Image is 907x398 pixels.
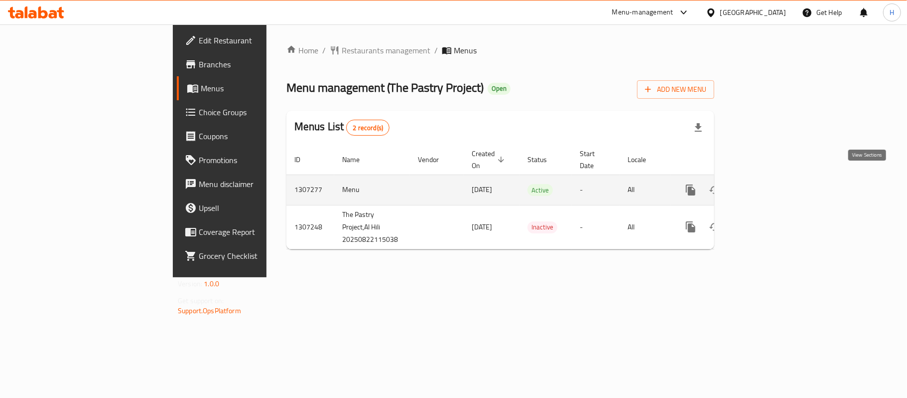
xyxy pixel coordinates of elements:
span: Menu disclaimer [199,178,316,190]
td: - [572,175,620,205]
span: H [890,7,894,18]
div: Total records count [346,120,389,136]
span: ID [294,154,313,166]
span: 1.0.0 [204,277,219,290]
a: Branches [177,52,324,76]
table: enhanced table [286,145,782,249]
h2: Menus List [294,119,389,136]
div: [GEOGRAPHIC_DATA] [720,7,786,18]
span: Branches [199,58,316,70]
span: Promotions [199,154,316,166]
span: Menu management ( The Pastry Project ) [286,76,484,99]
span: Name [342,154,373,166]
span: Vendor [418,154,452,166]
li: / [434,44,438,56]
span: Open [488,84,511,93]
button: Add New Menu [637,80,714,99]
span: Restaurants management [342,44,430,56]
a: Coupons [177,124,324,148]
td: All [620,205,671,249]
a: Menus [177,76,324,100]
span: Coverage Report [199,226,316,238]
span: Created On [472,148,508,172]
span: Inactive [527,221,557,233]
a: Restaurants management [330,44,430,56]
th: Actions [671,145,782,175]
div: Open [488,83,511,95]
span: Locale [628,154,659,166]
span: Status [527,154,560,166]
span: Version: [178,277,202,290]
a: Support.OpsPlatform [178,304,241,317]
button: more [679,178,703,202]
td: The Pastry Project,Al Hili 20250822115038 [334,205,410,249]
button: more [679,215,703,239]
a: Menu disclaimer [177,172,324,196]
span: [DATE] [472,220,492,233]
span: [DATE] [472,183,492,196]
span: Grocery Checklist [199,250,316,262]
span: Get support on: [178,294,224,307]
span: Menus [454,44,477,56]
div: Menu-management [612,6,673,18]
a: Upsell [177,196,324,220]
a: Coverage Report [177,220,324,244]
span: Choice Groups [199,106,316,118]
td: - [572,205,620,249]
span: 2 record(s) [347,123,389,133]
span: Edit Restaurant [199,34,316,46]
nav: breadcrumb [286,44,714,56]
a: Edit Restaurant [177,28,324,52]
a: Promotions [177,148,324,172]
a: Choice Groups [177,100,324,124]
span: Active [527,185,553,196]
a: Grocery Checklist [177,244,324,268]
span: Start Date [580,148,608,172]
div: Export file [686,116,710,140]
button: Change Status [703,178,727,202]
td: Menu [334,175,410,205]
span: Menus [201,82,316,94]
span: Add New Menu [645,83,706,96]
span: Upsell [199,202,316,214]
span: Coupons [199,130,316,142]
td: All [620,175,671,205]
